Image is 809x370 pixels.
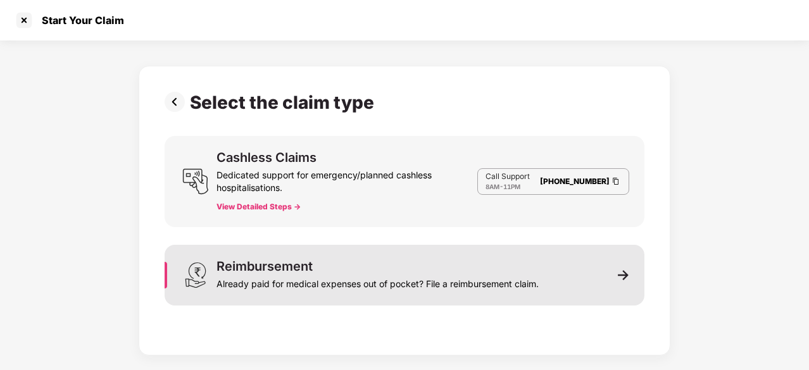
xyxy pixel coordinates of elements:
[190,92,379,113] div: Select the claim type
[618,269,629,281] img: svg+xml;base64,PHN2ZyB3aWR0aD0iMTEiIGhlaWdodD0iMTEiIHZpZXdCb3g9IjAgMCAxMSAxMSIgZmlsbD0ibm9uZSIgeG...
[216,151,317,164] div: Cashless Claims
[503,183,520,190] span: 11PM
[165,92,190,112] img: svg+xml;base64,PHN2ZyBpZD0iUHJldi0zMngzMiIgeG1sbnM9Imh0dHA6Ly93d3cudzMub3JnLzIwMDAvc3ZnIiB3aWR0aD...
[216,273,539,290] div: Already paid for medical expenses out of pocket? File a reimbursement claim.
[486,182,530,192] div: -
[216,164,477,194] div: Dedicated support for emergency/planned cashless hospitalisations.
[486,183,499,190] span: 8AM
[182,262,209,288] img: svg+xml;base64,PHN2ZyB3aWR0aD0iMjQiIGhlaWdodD0iMzEiIHZpZXdCb3g9IjAgMCAyNCAzMSIgZmlsbD0ibm9uZSIgeG...
[540,176,610,186] a: [PHONE_NUMBER]
[216,260,313,273] div: Reimbursement
[216,202,301,212] button: View Detailed Steps ->
[486,171,530,182] p: Call Support
[182,168,209,195] img: svg+xml;base64,PHN2ZyB3aWR0aD0iMjQiIGhlaWdodD0iMjUiIHZpZXdCb3g9IjAgMCAyNCAyNSIgZmlsbD0ibm9uZSIgeG...
[34,14,124,27] div: Start Your Claim
[611,176,621,187] img: Clipboard Icon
